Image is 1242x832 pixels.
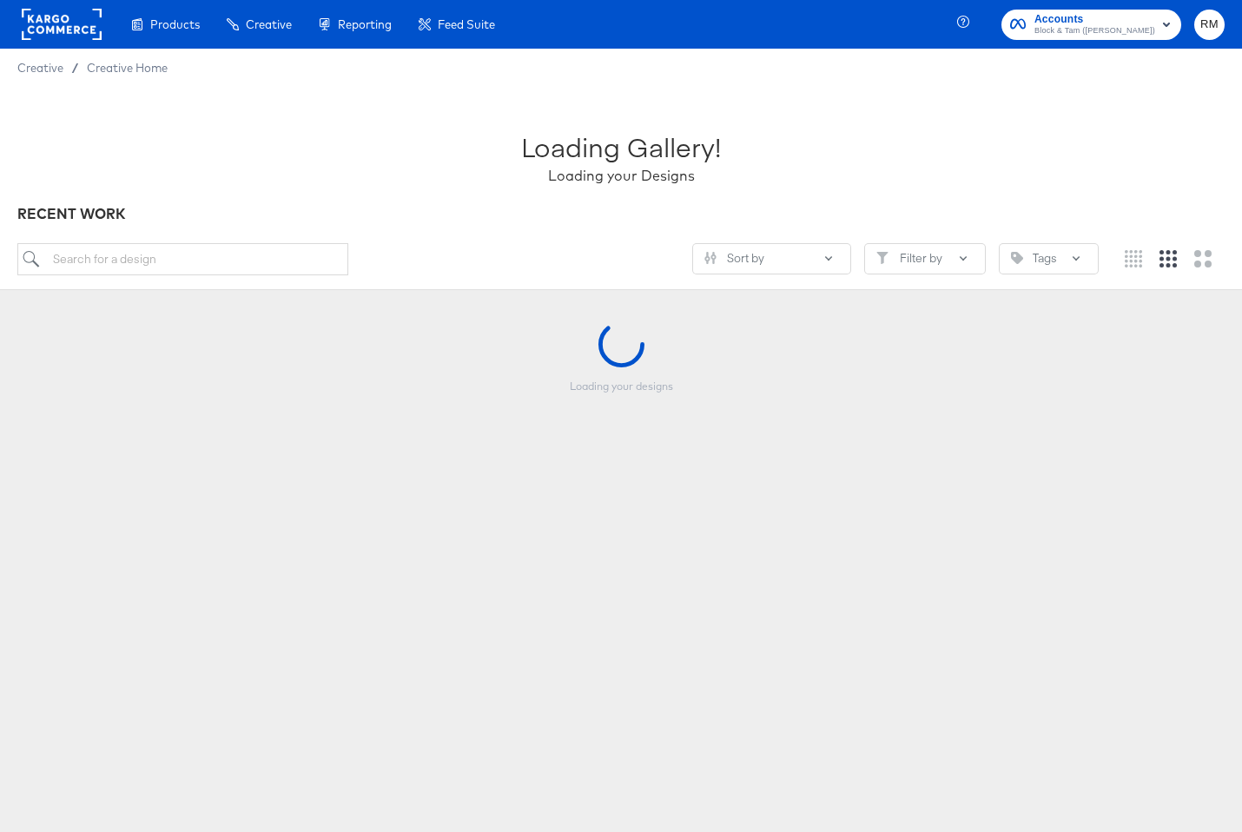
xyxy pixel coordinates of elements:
[704,252,717,264] svg: Sliders
[63,61,87,75] span: /
[1125,250,1142,267] svg: Small grid
[17,61,63,75] span: Creative
[1194,250,1212,267] svg: Large grid
[864,243,986,274] button: FilterFilter by
[87,61,168,75] a: Creative Home
[150,17,200,31] span: Products
[338,17,392,31] span: Reporting
[876,252,889,264] svg: Filter
[999,243,1099,274] button: TagTags
[1011,252,1023,264] svg: Tag
[1001,10,1181,40] button: AccountsBlock & Tam ([PERSON_NAME])
[1194,10,1225,40] button: RM
[692,243,851,274] button: SlidersSort by
[548,166,695,186] div: Loading your Designs
[1034,24,1155,38] span: Block & Tam ([PERSON_NAME])
[1159,250,1177,267] svg: Medium grid
[534,380,708,495] div: Loading your designs
[246,17,292,31] span: Creative
[1034,10,1155,29] span: Accounts
[17,243,348,275] input: Search for a design
[521,129,721,166] div: Loading Gallery!
[17,204,1225,224] div: RECENT WORK
[438,17,495,31] span: Feed Suite
[1201,15,1218,35] span: RM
